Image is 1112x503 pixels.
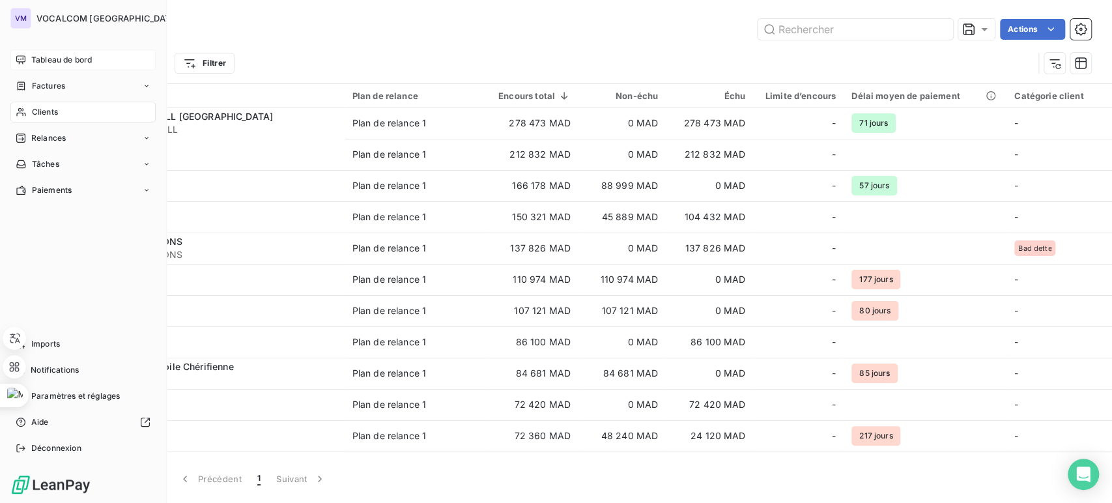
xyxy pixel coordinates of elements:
span: CMOCALL [90,280,337,293]
span: - [832,210,836,223]
span: - [832,367,836,380]
td: 212 832 MAD [666,139,753,170]
td: 72 360 MAD [487,420,578,452]
span: - [1014,117,1018,128]
td: 150 321 MAD [487,201,578,233]
div: Plan de relance 1 [352,336,427,349]
td: 86 100 MAD [487,326,578,358]
span: Clients [32,106,58,118]
span: CJOECOSOLUTIONS [90,248,337,261]
span: - [832,117,836,130]
span: Tableau de bord [31,54,92,66]
td: 84 681 MAD [578,358,666,389]
div: Plan de relance 1 [352,210,427,223]
td: 107 121 MAD [578,295,666,326]
div: Catégorie client [1014,91,1104,101]
td: 212 832 MAD [487,139,578,170]
td: 107 121 MAD [487,295,578,326]
div: Plan de relance 1 [352,367,427,380]
td: 0 MAD [666,295,753,326]
td: 24 120 MAD [666,420,753,452]
td: 278 473 MAD [487,108,578,139]
span: - [1014,430,1018,441]
span: RIGHT PLACE CALL [GEOGRAPHIC_DATA] [90,111,273,122]
td: 45 889 MAD [578,201,666,233]
td: 72 420 MAD [666,389,753,420]
span: - [832,304,836,317]
span: - [832,273,836,286]
td: 137 826 MAD [487,233,578,264]
div: Plan de relance 1 [352,242,427,255]
span: - [832,336,836,349]
img: Logo LeanPay [10,474,91,495]
td: 278 473 MAD [666,108,753,139]
td: 53 386 MAD [666,452,753,483]
div: Non-échu [586,91,658,101]
span: - [1014,211,1018,222]
td: 0 MAD [666,264,753,295]
div: Échu [674,91,745,101]
span: Paramètres et réglages [31,390,120,402]
span: CDIGISMART [90,405,337,418]
span: 217 jours [851,426,900,446]
button: Filtrer [175,53,235,74]
td: 0 MAD [578,233,666,264]
div: Plan de relance 1 [352,117,427,130]
span: - [1014,305,1018,316]
td: 88 999 MAD [578,170,666,201]
span: CMYOPLAITO [90,311,337,324]
span: Paiements [32,184,72,196]
span: - [1014,399,1018,410]
td: 86 100 MAD [666,326,753,358]
span: - [1014,336,1018,347]
span: Relances [31,132,66,144]
td: 0 MAD [578,326,666,358]
td: 0 MAD [666,358,753,389]
span: - [1014,149,1018,160]
td: 0 MAD [578,389,666,420]
td: 104 432 MAD [666,201,753,233]
div: Délai moyen de paiement [851,91,999,101]
div: Plan de relance 1 [352,148,427,161]
span: - [832,148,836,161]
span: 1 [257,472,261,485]
button: Actions [1000,19,1065,40]
span: 80 jours [851,301,898,321]
span: - [832,179,836,192]
div: Plan de relance 1 [352,304,427,317]
td: 84 681 MAD [487,358,578,389]
span: Bad dette [1018,244,1051,252]
td: 48 240 MAD [578,420,666,452]
span: 57 jours [851,176,897,195]
span: CDWYT [90,217,337,230]
span: - [1014,367,1018,379]
div: Plan de relance 1 [352,273,427,286]
a: Aide [10,412,156,433]
button: Précédent [171,465,249,493]
span: 177 jours [851,270,900,289]
span: - [832,398,836,411]
input: Rechercher [758,19,953,40]
span: Imports [31,338,60,350]
div: Plan de relance 1 [352,179,427,192]
span: 71 jours [851,113,896,133]
td: 137 826 MAD [666,233,753,264]
span: CTEAMONE [90,154,337,167]
div: Encours total [494,91,571,101]
span: CPOMCALL [90,436,337,449]
span: Factures [32,80,65,92]
div: Plan de relance 1 [352,398,427,411]
div: Open Intercom Messenger [1068,459,1099,490]
div: Limite d’encours [761,91,836,101]
span: - [832,242,836,255]
span: CRIGHTPLACECALL [90,123,337,136]
button: Suivant [268,465,334,493]
span: Tâches [32,158,59,170]
td: 166 178 MAD [487,170,578,201]
span: CCASHPLUS [90,342,337,355]
td: 110 974 MAD [578,264,666,295]
td: 0 MAD [666,170,753,201]
span: CCAC [90,373,337,386]
span: - [1014,180,1018,191]
span: CSIMPLIFY [90,186,337,199]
